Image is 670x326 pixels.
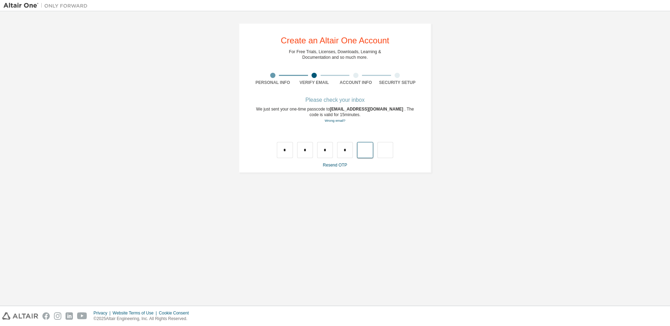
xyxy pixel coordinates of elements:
[4,2,91,9] img: Altair One
[377,80,418,85] div: Security Setup
[294,80,335,85] div: Verify Email
[66,312,73,320] img: linkedin.svg
[94,310,112,316] div: Privacy
[112,310,159,316] div: Website Terms of Use
[77,312,87,320] img: youtube.svg
[281,36,389,45] div: Create an Altair One Account
[252,80,294,85] div: Personal Info
[330,107,404,112] span: [EMAIL_ADDRESS][DOMAIN_NAME]
[289,49,381,60] div: For Free Trials, Licenses, Downloads, Learning & Documentation and so much more.
[252,98,418,102] div: Please check your inbox
[324,119,345,122] a: Go back to the registration form
[335,80,377,85] div: Account Info
[323,163,347,168] a: Resend OTP
[42,312,50,320] img: facebook.svg
[159,310,193,316] div: Cookie Consent
[252,106,418,123] div: We just sent your one-time passcode to . The code is valid for 15 minutes.
[94,316,193,322] p: © 2025 Altair Engineering, Inc. All Rights Reserved.
[54,312,61,320] img: instagram.svg
[2,312,38,320] img: altair_logo.svg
